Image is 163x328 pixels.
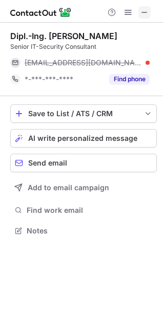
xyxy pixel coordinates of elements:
span: AI write personalized message [28,134,137,142]
div: Save to List / ATS / CRM [28,110,139,118]
button: Find work email [10,203,157,217]
span: Find work email [27,206,153,215]
span: [EMAIL_ADDRESS][DOMAIN_NAME] [25,58,142,67]
span: Notes [27,226,153,235]
button: save-profile-one-click [10,104,157,123]
div: Senior IT-Security Consultant [10,42,157,51]
span: Send email [28,159,67,167]
button: AI write personalized message [10,129,157,148]
span: Add to email campaign [28,184,109,192]
button: Send email [10,154,157,172]
img: ContactOut v5.3.10 [10,6,72,19]
button: Reveal Button [109,74,150,84]
button: Add to email campaign [10,178,157,197]
button: Notes [10,224,157,238]
div: Dipl.-Ing. [PERSON_NAME] [10,31,117,41]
